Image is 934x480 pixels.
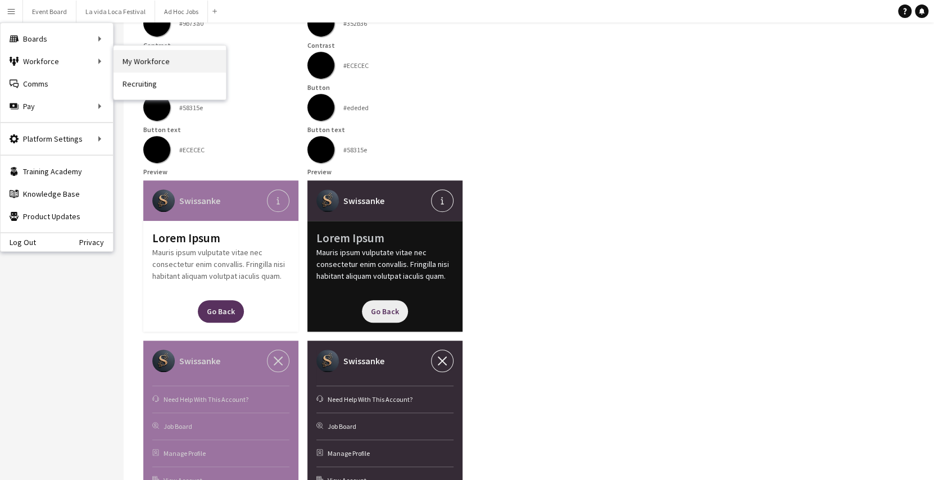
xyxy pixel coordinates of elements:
[1,183,113,205] a: Knowledge Base
[143,221,298,332] div: Mauris ipsum vulputate vitae nec consectetur enim convallis. Fringilla nisi habitant aliquam volu...
[1,50,113,73] div: Workforce
[76,1,155,22] button: La vida Loca Festival
[179,146,205,154] div: #ECECEC
[1,128,113,150] div: Platform Settings
[79,238,113,247] a: Privacy
[152,350,175,372] img: thumb-a7296110-761e-4b51-8104-5a144d110bb1..png
[1,95,113,117] div: Pay
[179,19,203,28] div: #9b73a0
[179,103,203,112] div: #58315e
[114,73,226,95] a: Recruiting
[316,413,454,440] div: Job Board
[343,61,369,70] div: #ECECEC
[198,300,244,323] button: Go Back
[316,189,339,212] img: thumb-a7296110-761e-4b51-8104-5a144d110bb1..png
[114,50,226,73] a: My Workforce
[1,238,36,247] a: Log Out
[362,300,408,323] button: Go Back
[1,28,113,50] div: Boards
[316,386,454,413] div: Need Help With This Account?
[1,73,113,95] a: Comms
[179,194,220,207] span: Swissanke
[152,189,175,212] img: thumb-a7296110-761e-4b51-8104-5a144d110bb1..png
[152,230,289,247] div: Lorem Ipsum
[316,440,454,467] div: Manage Profile
[1,160,113,183] a: Training Academy
[316,350,339,372] img: thumb-a7296110-761e-4b51-8104-5a144d110bb1..png
[316,230,454,247] div: Lorem Ipsum
[343,19,367,28] div: #352b36
[152,413,289,440] div: Job Board
[152,440,289,467] div: Manage Profile
[179,354,220,368] span: Swissanke
[343,146,367,154] div: #58315e
[152,386,289,413] div: Need Help With This Account?
[307,221,463,332] div: Mauris ipsum vulputate vitae nec consectetur enim convallis. Fringilla nisi habitant aliquam volu...
[343,194,384,207] span: Swissanke
[1,205,113,228] a: Product Updates
[343,354,384,368] span: Swissanke
[155,1,208,22] button: Ad Hoc Jobs
[23,1,76,22] button: Event Board
[343,103,369,112] div: #ededed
